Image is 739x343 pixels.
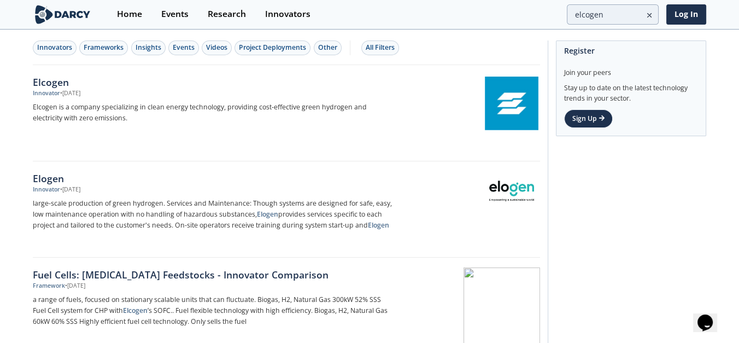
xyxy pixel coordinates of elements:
[33,268,395,282] div: Fuel Cells: [MEDICAL_DATA] Feedstocks - Innovator Comparison
[366,43,395,53] div: All Filters
[318,43,337,53] div: Other
[33,89,60,98] div: Innovator
[33,282,65,290] div: Framework
[168,40,199,55] button: Events
[564,60,698,78] div: Join your peers
[33,171,395,185] div: Elogen
[33,5,92,24] img: logo-wide.svg
[161,10,189,19] div: Events
[564,41,698,60] div: Register
[33,40,77,55] button: Innovators
[33,75,395,89] div: Elcogen
[368,220,389,230] strong: Elogen
[33,294,395,327] p: a range of fuels, focused on stationary scalable units that can fluctuate. Biogas, H2, Natural Ga...
[79,40,128,55] button: Frameworks
[37,43,72,53] div: Innovators
[136,43,161,53] div: Insights
[202,40,232,55] button: Videos
[564,78,698,103] div: Stay up to date on the latest technology trends in your sector.
[65,282,85,290] div: • [DATE]
[239,43,306,53] div: Project Deployments
[60,185,80,194] div: • [DATE]
[485,77,538,130] img: Elcogen
[33,65,540,161] a: Elcogen Innovator •[DATE] Elcogen is a company specializing in clean energy technology, providing...
[693,299,728,332] iframe: chat widget
[33,161,540,258] a: Elogen Innovator •[DATE] large-scale production of green hydrogen. Services and Maintenance: Thou...
[60,89,80,98] div: • [DATE]
[84,43,124,53] div: Frameworks
[173,43,195,53] div: Events
[206,43,227,53] div: Videos
[564,109,613,128] a: Sign Up
[208,10,246,19] div: Research
[33,185,60,194] div: Innovator
[234,40,310,55] button: Project Deployments
[123,306,148,315] strong: Elcogen
[666,4,706,25] a: Log In
[257,210,278,219] strong: Elogen
[33,102,395,124] p: Elcogen is a company specializing in clean energy technology, providing cost-effective green hydr...
[314,40,342,55] button: Other
[265,10,310,19] div: Innovators
[117,10,142,19] div: Home
[485,173,538,208] img: Elogen
[567,4,659,25] input: Advanced Search
[131,40,166,55] button: Insights
[33,198,395,231] p: large-scale production of green hydrogen. Services and Maintenance: Though systems are designed f...
[361,40,399,55] button: All Filters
